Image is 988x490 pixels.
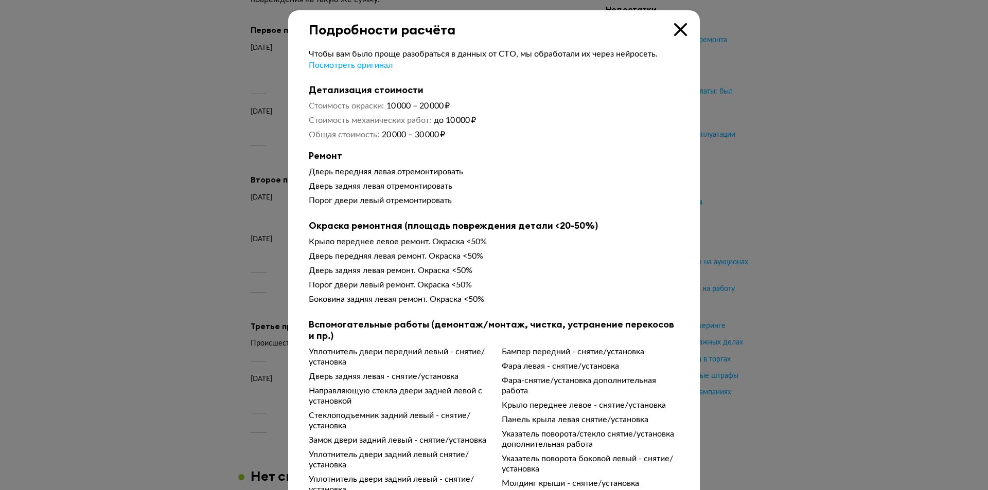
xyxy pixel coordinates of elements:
[309,195,679,206] div: Порог двери левый отремонтировать
[309,347,486,367] div: Уплотнитель двери передний левый - снятие/установка
[309,237,679,247] div: Крыло переднее левое ремонт. Окраска <50%
[309,319,679,341] b: Вспомогательные работы (демонтаж/монтаж, чистка, устранение перекосов и пр.)
[309,130,379,140] dt: Общая стоимость
[309,435,486,445] div: Замок двери задний левый - снятие/установка
[309,265,679,276] div: Дверь задняя левая ремонт. Окраска <50%
[309,386,486,406] div: Направляющую стекла двери задней левой с установкой
[309,50,658,58] span: Чтобы вам было проще разобраться в данных от СТО, мы обработали их через нейросеть.
[309,410,486,431] div: Стеклоподъемник задний левый - снятие/установка
[502,453,679,474] div: Указатель поворота боковой левый - снятие/установка
[502,347,679,357] div: Бампер передний - снятие/установка
[309,280,679,290] div: Порог двери левый ремонт. Окраска <50%
[309,294,679,304] div: Боковина задняя левая ремонт. Окраска <50%
[309,449,486,470] div: Уплотнитель двери задний левый снятие/установка
[502,478,679,488] div: Молдинг крыши - снятие/установка
[502,400,679,410] div: Крыло переднее левое - снятие/установка
[309,150,679,161] b: Ремонт
[309,181,679,191] div: Дверь задняя левая отремонтировать
[309,61,393,69] span: Посмотреть оригинал
[434,116,476,124] span: до 10 000 ₽
[309,167,679,177] div: Дверь передняя левая отремонтировать
[502,375,679,396] div: Фара-снятие/установка дополнительная работа
[502,429,679,449] div: Указатель поворота/стекло снятие/установка дополнительная работа
[502,361,679,371] div: Фара левая - снятие/установка
[309,220,679,231] b: Окраска ремонтная (площадь повреждения детали <20-50%)
[309,115,431,125] dt: Стоимость механических работ
[309,101,384,111] dt: Стоимость окраски
[309,251,679,261] div: Дверь передняя левая ремонт. Окраска <50%
[502,414,679,425] div: Панель крыла левая снятие/установка
[386,102,450,110] span: 10 000 – 20 000 ₽
[288,10,700,38] div: Подробности расчёта
[382,131,445,139] span: 20 000 – 30 000 ₽
[309,84,679,96] b: Детализация стоимости
[309,371,486,382] div: Дверь задняя левая - снятие/установка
